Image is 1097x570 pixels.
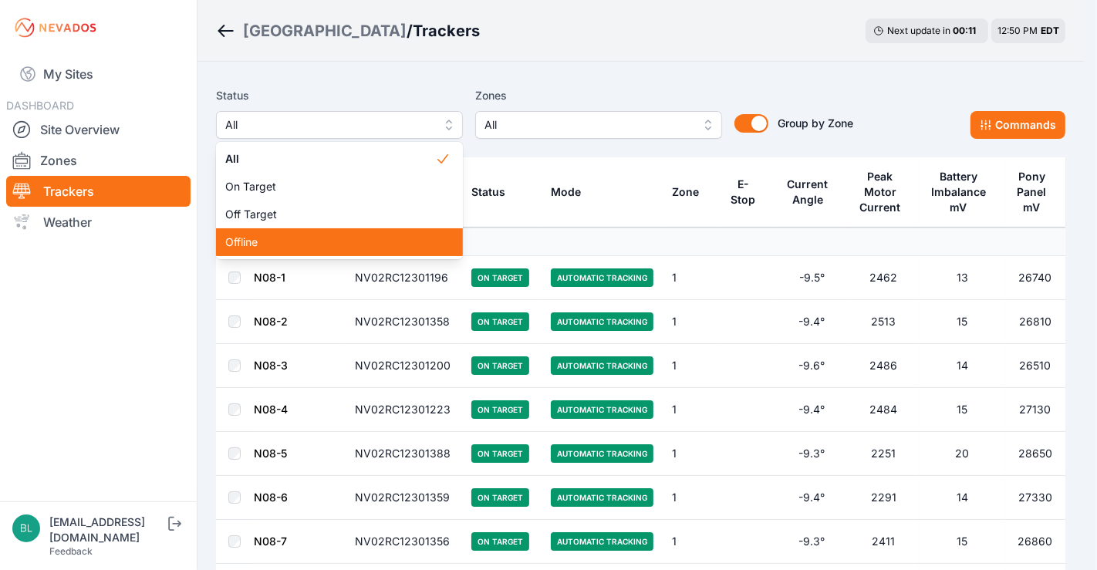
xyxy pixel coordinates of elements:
[216,142,463,259] div: All
[225,179,435,194] span: On Target
[225,207,435,222] span: Off Target
[225,234,435,250] span: Offline
[216,111,463,139] button: All
[225,116,432,134] span: All
[225,151,435,167] span: All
